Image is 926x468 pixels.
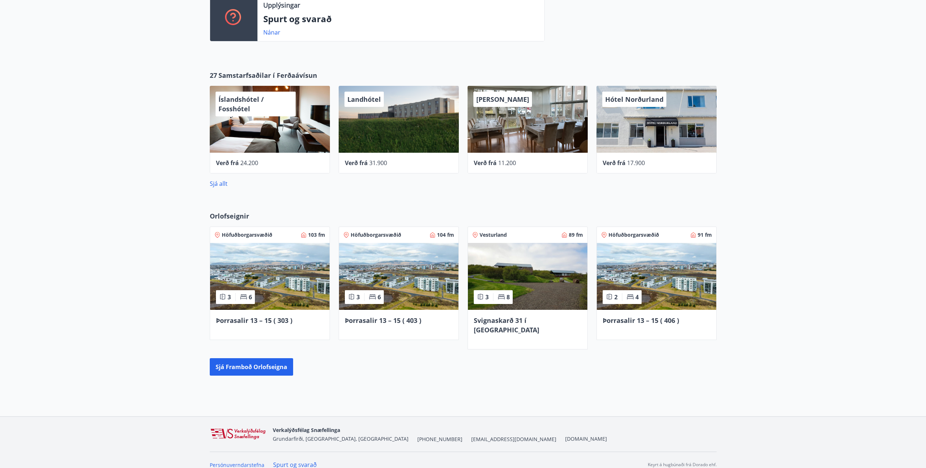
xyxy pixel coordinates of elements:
[216,159,239,167] span: Verð frá
[485,293,489,301] span: 3
[437,231,454,239] span: 104 fm
[210,71,217,80] span: 27
[603,159,626,167] span: Verð frá
[216,316,292,325] span: Þorrasalir 13 – 15 ( 303 )
[339,243,458,310] img: Paella dish
[569,231,583,239] span: 89 fm
[648,461,717,468] p: Keyrt á hugbúnaði frá Dorado ehf.
[210,428,267,440] img: WvRpJk2u6KDFA1HvFrCJUzbr97ECa5dHUCvez65j.png
[565,435,607,442] a: [DOMAIN_NAME]
[417,436,462,443] span: [PHONE_NUMBER]
[228,293,231,301] span: 3
[218,71,317,80] span: Samstarfsaðilar í Ferðaávísun
[240,159,258,167] span: 24.200
[614,293,618,301] span: 2
[263,28,280,36] a: Nánar
[273,435,409,442] span: Grundarfirði, [GEOGRAPHIC_DATA], [GEOGRAPHIC_DATA]
[605,95,663,104] span: Hótel Norðurland
[627,159,645,167] span: 17.900
[597,243,716,310] img: Paella dish
[249,293,252,301] span: 6
[263,0,300,10] p: Upplýsingar
[308,231,325,239] span: 103 fm
[356,293,360,301] span: 3
[471,436,556,443] span: [EMAIL_ADDRESS][DOMAIN_NAME]
[345,159,368,167] span: Verð frá
[474,159,497,167] span: Verð frá
[210,180,228,188] a: Sjá allt
[218,95,264,113] span: Íslandshótel / Fosshótel
[498,159,516,167] span: 11.200
[273,427,340,433] span: Verkalýðsfélag Snæfellinga
[263,13,539,25] p: Spurt og svarað
[635,293,639,301] span: 4
[507,293,510,301] span: 8
[476,95,529,104] span: [PERSON_NAME]
[378,293,381,301] span: 6
[474,316,539,334] span: Svignaskarð 31 í [GEOGRAPHIC_DATA]
[603,316,679,325] span: Þorrasalir 13 – 15 ( 406 )
[210,243,330,310] img: Paella dish
[608,231,659,239] span: Höfuðborgarsvæðið
[480,231,507,239] span: Vesturland
[210,358,293,376] button: Sjá framboð orlofseigna
[345,316,421,325] span: Þorrasalir 13 – 15 ( 403 )
[222,231,272,239] span: Höfuðborgarsvæðið
[210,211,249,221] span: Orlofseignir
[468,243,587,310] img: Paella dish
[347,95,381,104] span: Landhótel
[698,231,712,239] span: 91 fm
[351,231,401,239] span: Höfuðborgarsvæðið
[369,159,387,167] span: 31.900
